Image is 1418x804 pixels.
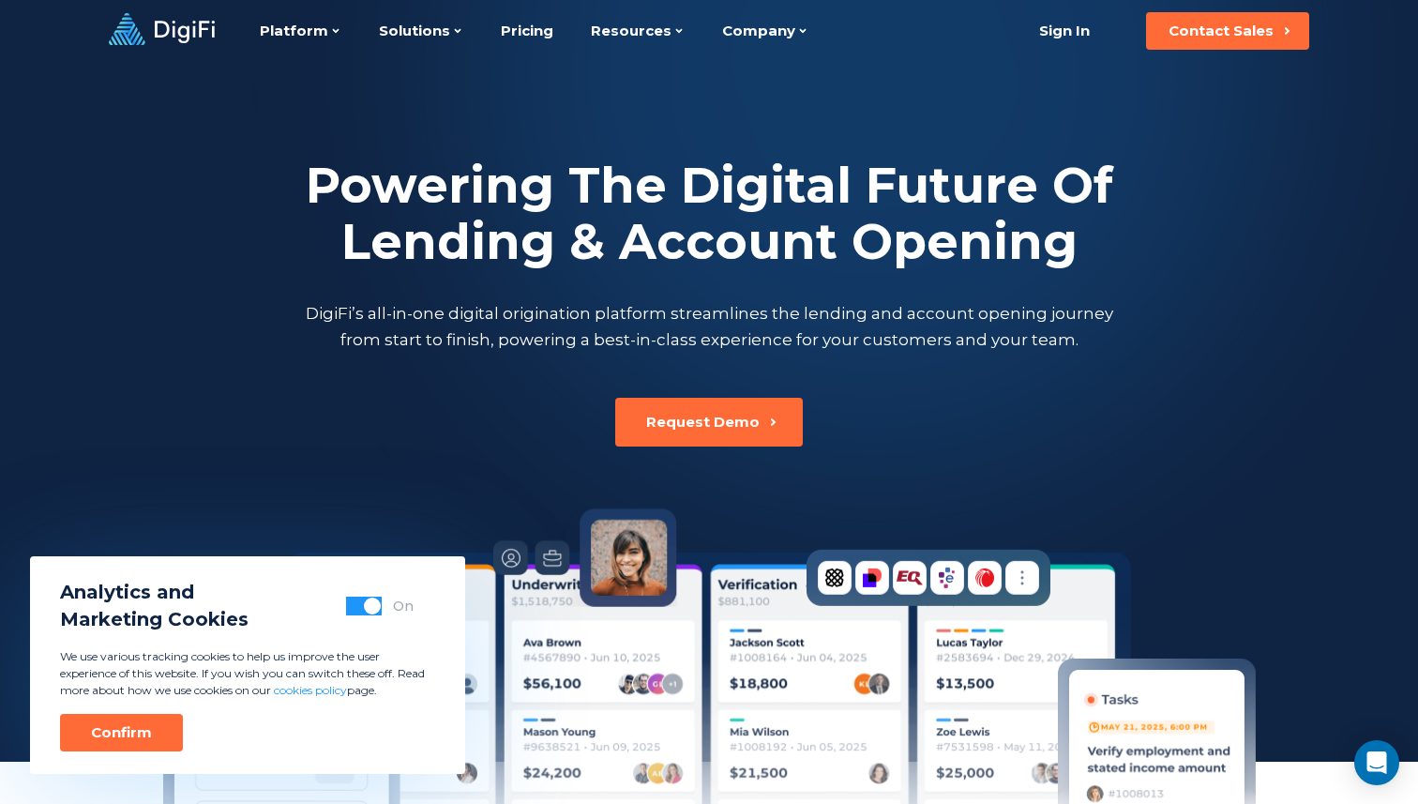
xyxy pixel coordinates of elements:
button: Contact Sales [1146,12,1309,50]
div: On [393,597,414,615]
span: Marketing Cookies [60,606,249,633]
div: Open Intercom Messenger [1354,740,1399,785]
h2: Powering The Digital Future Of Lending & Account Opening [301,158,1117,270]
a: cookies policy [274,683,347,697]
p: We use various tracking cookies to help us improve the user experience of this website. If you wi... [60,648,435,699]
button: Request Demo [615,398,803,447]
p: DigiFi’s all-in-one digital origination platform streamlines the lending and account opening jour... [301,300,1117,353]
button: Confirm [60,714,183,751]
div: Contact Sales [1169,22,1274,40]
span: Analytics and [60,579,249,606]
a: Sign In [1016,12,1112,50]
div: Confirm [91,723,152,742]
div: Request Demo [646,413,760,432]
